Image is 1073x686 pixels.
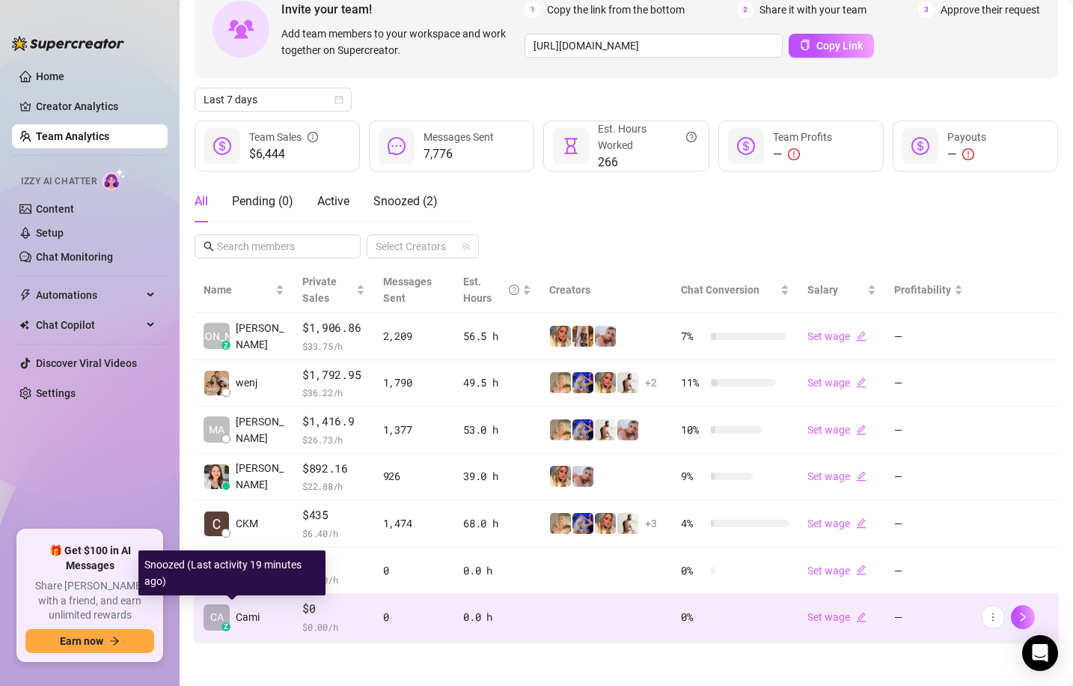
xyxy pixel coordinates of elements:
span: Chat Copilot [36,313,142,337]
div: z [221,622,230,631]
span: question-circle [686,121,697,154]
td: — [885,547,972,595]
img: Kelsey [595,326,616,347]
span: Active [317,194,349,208]
a: Team Analytics [36,130,109,142]
span: copy [800,40,810,50]
a: Set wageedit [807,565,866,577]
span: $ 36.22 /h [302,385,365,400]
a: Set wageedit [807,330,866,342]
span: + 3 [645,515,657,532]
span: hourglass [562,137,580,155]
span: Chat Conversion [681,284,759,296]
img: Kelsey [617,419,638,440]
img: Mellanie [572,326,593,347]
span: Payouts [947,131,986,143]
span: edit [856,612,866,622]
img: Quinton [617,513,638,534]
div: 2,209 [383,328,445,344]
span: Add team members to your workspace and work together on Supercreator. [281,25,519,58]
span: 0 % [681,562,705,579]
a: Setup [36,227,64,239]
a: Home [36,70,64,82]
div: 39.0 h [463,468,531,485]
img: Rachael [550,326,571,347]
span: $ 26.73 /h [302,432,365,447]
span: wenj [236,374,257,391]
span: calendar [334,95,343,104]
img: Karen [550,419,571,440]
span: Earn now [60,635,103,647]
td: — [885,407,972,454]
div: 68.0 h [463,515,531,532]
a: Set wageedit [807,611,866,623]
img: Quinton [595,419,616,440]
span: exclamation-circle [962,148,974,160]
button: Earn nowarrow-right [25,629,154,653]
span: 4 % [681,515,705,532]
span: info-circle [308,129,318,145]
img: Kaye Castillano [204,464,229,489]
div: z [221,341,230,350]
div: Team Sales [249,129,318,145]
span: $435 [302,506,365,524]
a: Content [36,203,74,215]
td: — [885,454,972,501]
span: arrow-right [109,636,120,646]
span: CA [210,609,224,625]
img: CKM [204,512,229,536]
span: Name [204,282,272,298]
a: Set wageedit [807,470,866,482]
div: Est. Hours Worked [598,121,696,154]
span: 🎁 Get $100 in AI Messages [25,544,154,573]
span: [PERSON_NAME] [236,413,284,446]
span: $892.16 [302,460,365,478]
span: Approve their request [941,1,1040,18]
img: Rachael [595,372,616,393]
a: Creator Analytics [36,94,156,118]
span: Snoozed ( 2 ) [373,194,438,208]
th: Creators [540,267,672,313]
div: 926 [383,468,445,485]
span: Share [PERSON_NAME] with a friend, and earn unlimited rewards [25,579,154,623]
span: edit [856,565,866,575]
span: right [1018,612,1028,622]
img: wenj [204,371,229,395]
span: Team Profits [773,131,832,143]
span: search [204,241,214,252]
div: Snoozed (Last activity 19 minutes ago) [138,550,325,595]
div: Open Intercom Messenger [1022,635,1058,671]
img: Courtney [572,419,593,440]
img: Rachael [595,513,616,534]
th: Name [195,267,293,313]
div: — [947,145,986,163]
span: Profitability [894,284,951,296]
span: Automations [36,283,142,307]
span: 9 % [681,468,705,485]
span: Messages Sent [383,276,432,304]
span: dollar-circle [213,137,231,155]
div: 0 [383,562,445,579]
span: question-circle [509,273,519,306]
input: Search members [217,238,340,255]
img: Karen [550,513,571,534]
img: Courtney [572,372,593,393]
span: Share it with your team [759,1,866,18]
div: 49.5 h [463,374,531,391]
span: [PERSON_NAME] [236,320,284,353]
span: $1,792.95 [302,366,365,384]
a: Set wageedit [807,424,866,436]
img: logo-BBDzfeDw.svg [12,36,124,51]
span: exclamation-circle [788,148,800,160]
img: Karen [550,372,571,393]
td: — [885,313,972,360]
span: $0 [302,600,365,618]
span: more [988,612,998,622]
a: Set wageedit [807,377,866,389]
span: edit [856,518,866,529]
span: $6,444 [249,145,318,163]
span: Izzy AI Chatter [21,174,97,189]
span: dollar-circle [737,137,755,155]
img: Courtney [572,513,593,534]
div: All [195,192,208,210]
